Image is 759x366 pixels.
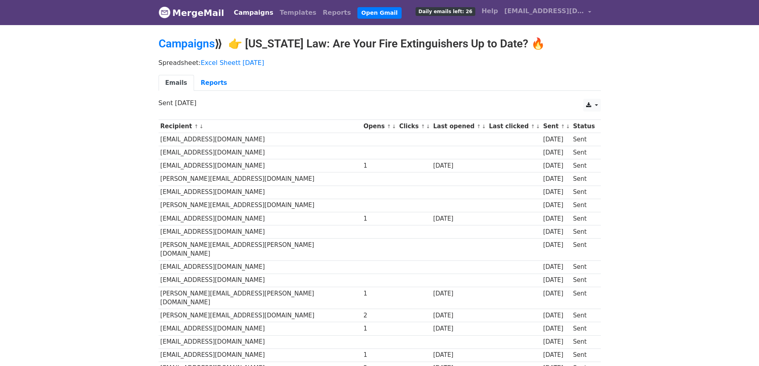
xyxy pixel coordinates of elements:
[159,120,362,133] th: Recipient
[487,120,541,133] th: Last clicked
[159,59,601,67] p: Spreadsheet:
[412,3,478,19] a: Daily emails left: 26
[433,161,485,170] div: [DATE]
[504,6,584,16] span: [EMAIL_ADDRESS][DOMAIN_NAME]
[363,289,395,298] div: 1
[543,262,569,272] div: [DATE]
[571,260,596,274] td: Sent
[159,99,601,107] p: Sent [DATE]
[194,123,198,129] a: ↑
[561,123,565,129] a: ↑
[201,59,264,67] a: Excel Sheett [DATE]
[159,225,362,238] td: [EMAIL_ADDRESS][DOMAIN_NAME]
[543,161,569,170] div: [DATE]
[433,289,485,298] div: [DATE]
[501,3,594,22] a: [EMAIL_ADDRESS][DOMAIN_NAME]
[571,146,596,159] td: Sent
[159,6,171,18] img: MergeMail logo
[416,7,475,16] span: Daily emails left: 26
[159,159,362,172] td: [EMAIL_ADDRESS][DOMAIN_NAME]
[199,123,204,129] a: ↓
[571,225,596,238] td: Sent
[159,212,362,225] td: [EMAIL_ADDRESS][DOMAIN_NAME]
[571,238,596,260] td: Sent
[571,199,596,212] td: Sent
[159,309,362,322] td: [PERSON_NAME][EMAIL_ADDRESS][DOMAIN_NAME]
[159,287,362,309] td: [PERSON_NAME][EMAIL_ADDRESS][PERSON_NAME][DOMAIN_NAME]
[159,146,362,159] td: [EMAIL_ADDRESS][DOMAIN_NAME]
[362,120,398,133] th: Opens
[543,350,569,360] div: [DATE]
[543,276,569,285] div: [DATE]
[571,120,596,133] th: Status
[159,37,215,50] a: Campaigns
[543,241,569,250] div: [DATE]
[543,289,569,298] div: [DATE]
[159,37,601,51] h2: ⟫ 👉 [US_STATE] Law: Are Your Fire Extinguishers Up to Date? 🔥
[571,186,596,199] td: Sent
[421,123,425,129] a: ↑
[363,350,395,360] div: 1
[543,337,569,346] div: [DATE]
[543,201,569,210] div: [DATE]
[387,123,391,129] a: ↑
[159,75,194,91] a: Emails
[543,311,569,320] div: [DATE]
[363,161,395,170] div: 1
[543,214,569,223] div: [DATE]
[426,123,430,129] a: ↓
[159,322,362,335] td: [EMAIL_ADDRESS][DOMAIN_NAME]
[543,188,569,197] div: [DATE]
[543,135,569,144] div: [DATE]
[363,214,395,223] div: 1
[194,75,234,91] a: Reports
[571,274,596,287] td: Sent
[357,7,402,19] a: Open Gmail
[363,324,395,333] div: 1
[231,5,277,21] a: Campaigns
[571,159,596,172] td: Sent
[159,260,362,274] td: [EMAIL_ADDRESS][DOMAIN_NAME]
[477,123,481,129] a: ↑
[320,5,354,21] a: Reports
[543,174,569,184] div: [DATE]
[159,199,362,212] td: [PERSON_NAME][EMAIL_ADDRESS][DOMAIN_NAME]
[159,172,362,186] td: [PERSON_NAME][EMAIL_ADDRESS][DOMAIN_NAME]
[571,309,596,322] td: Sent
[566,123,570,129] a: ↓
[159,274,362,287] td: [EMAIL_ADDRESS][DOMAIN_NAME]
[392,123,396,129] a: ↓
[159,238,362,260] td: [PERSON_NAME][EMAIL_ADDRESS][PERSON_NAME][DOMAIN_NAME]
[433,324,485,333] div: [DATE]
[543,227,569,237] div: [DATE]
[433,311,485,320] div: [DATE]
[159,186,362,199] td: [EMAIL_ADDRESS][DOMAIN_NAME]
[571,172,596,186] td: Sent
[571,322,596,335] td: Sent
[571,212,596,225] td: Sent
[433,350,485,360] div: [DATE]
[397,120,431,133] th: Clicks
[571,348,596,362] td: Sent
[479,3,501,19] a: Help
[571,133,596,146] td: Sent
[431,120,487,133] th: Last opened
[159,335,362,348] td: [EMAIL_ADDRESS][DOMAIN_NAME]
[541,120,571,133] th: Sent
[482,123,486,129] a: ↓
[531,123,535,129] a: ↑
[433,214,485,223] div: [DATE]
[159,133,362,146] td: [EMAIL_ADDRESS][DOMAIN_NAME]
[277,5,320,21] a: Templates
[363,311,395,320] div: 2
[536,123,540,129] a: ↓
[159,348,362,362] td: [EMAIL_ADDRESS][DOMAIN_NAME]
[159,4,224,21] a: MergeMail
[543,324,569,333] div: [DATE]
[571,335,596,348] td: Sent
[571,287,596,309] td: Sent
[543,148,569,157] div: [DATE]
